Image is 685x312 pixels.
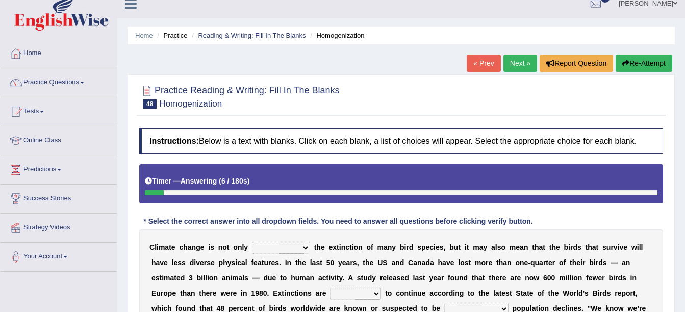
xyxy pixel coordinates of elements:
[1,243,117,268] a: Your Account
[423,274,425,282] b: t
[475,258,481,267] b: m
[459,274,464,282] b: n
[197,274,201,282] b: b
[151,274,156,282] b: e
[564,243,569,251] b: b
[242,274,244,282] b: l
[219,177,221,185] b: (
[159,274,162,282] b: t
[497,243,501,251] b: s
[582,258,585,267] b: r
[486,258,488,267] b: r
[196,258,200,267] b: v
[190,258,194,267] b: d
[227,243,230,251] b: t
[156,274,160,282] b: s
[1,155,117,181] a: Predictions
[333,243,337,251] b: x
[321,243,325,251] b: e
[380,274,383,282] b: r
[594,258,596,267] b: i
[170,274,174,282] b: a
[425,258,430,267] b: d
[397,274,401,282] b: s
[164,274,170,282] b: m
[162,274,164,282] b: i
[377,258,383,267] b: U
[532,243,535,251] b: t
[302,258,306,267] b: e
[366,243,371,251] b: o
[596,243,599,251] b: t
[223,258,227,267] b: h
[454,274,459,282] b: u
[238,274,242,282] b: a
[413,274,415,282] b: l
[473,243,479,251] b: m
[145,177,249,185] h5: Timer —
[510,243,516,251] b: m
[516,243,520,251] b: e
[467,55,500,72] a: « Prev
[1,97,117,123] a: Tests
[342,274,344,282] b: .
[524,258,528,267] b: e
[342,258,346,267] b: e
[387,274,389,282] b: l
[181,177,217,185] b: Answering
[345,243,349,251] b: c
[157,243,159,251] b: i
[467,243,469,251] b: t
[291,274,295,282] b: h
[241,258,245,267] b: a
[483,243,487,251] b: y
[326,258,331,267] b: 5
[588,243,592,251] b: h
[626,258,630,267] b: n
[618,243,620,251] b: i
[446,258,450,267] b: v
[251,258,253,267] b: f
[299,274,306,282] b: m
[389,274,393,282] b: e
[442,258,446,267] b: a
[436,243,440,251] b: e
[602,243,606,251] b: s
[200,243,205,251] b: e
[530,258,535,267] b: q
[458,243,461,251] b: t
[552,258,555,267] b: r
[338,258,342,267] b: y
[384,243,388,251] b: a
[543,258,546,267] b: r
[440,243,444,251] b: s
[573,243,577,251] b: d
[606,243,611,251] b: u
[631,243,637,251] b: w
[496,258,499,267] b: t
[438,258,443,267] b: h
[350,258,352,267] b: r
[143,99,157,109] span: 48
[331,274,335,282] b: v
[444,243,446,251] b: ,
[426,243,430,251] b: e
[244,243,248,251] b: y
[570,258,572,267] b: t
[358,243,363,251] b: n
[160,258,164,267] b: v
[159,243,165,251] b: m
[244,274,248,282] b: s
[495,243,497,251] b: l
[481,258,486,267] b: o
[454,243,459,251] b: u
[441,274,444,282] b: r
[400,274,404,282] b: e
[520,243,524,251] b: a
[330,258,334,267] b: 0
[409,243,414,251] b: d
[408,258,413,267] b: C
[253,258,258,267] b: e
[589,258,594,267] b: b
[429,243,434,251] b: c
